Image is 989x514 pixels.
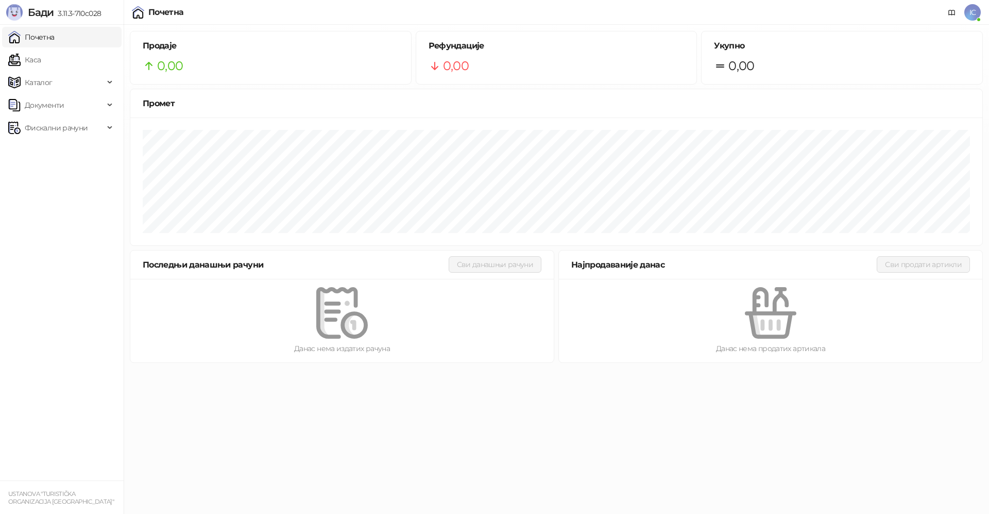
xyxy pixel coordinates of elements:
[143,97,970,110] div: Промет
[964,4,981,21] span: IC
[143,40,399,52] h5: Продаје
[6,4,23,21] img: Logo
[157,56,183,76] span: 0,00
[877,256,970,273] button: Сви продати артикли
[25,95,64,115] span: Документи
[8,27,55,47] a: Почетна
[571,258,877,271] div: Најпродаваније данас
[714,40,970,52] h5: Укупно
[443,56,469,76] span: 0,00
[148,8,184,16] div: Почетна
[575,343,966,354] div: Данас нема продатих артикала
[147,343,537,354] div: Данас нема издатих рачуна
[8,490,114,505] small: USTANOVA "TURISTIČKA ORGANIZACIJA [GEOGRAPHIC_DATA]"
[8,49,41,70] a: Каса
[25,118,88,138] span: Фискални рачуни
[143,258,449,271] div: Последњи данашњи рачуни
[54,9,101,18] span: 3.11.3-710c028
[25,72,53,93] span: Каталог
[429,40,685,52] h5: Рефундације
[944,4,960,21] a: Документација
[449,256,541,273] button: Сви данашњи рачуни
[28,6,54,19] span: Бади
[728,56,754,76] span: 0,00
